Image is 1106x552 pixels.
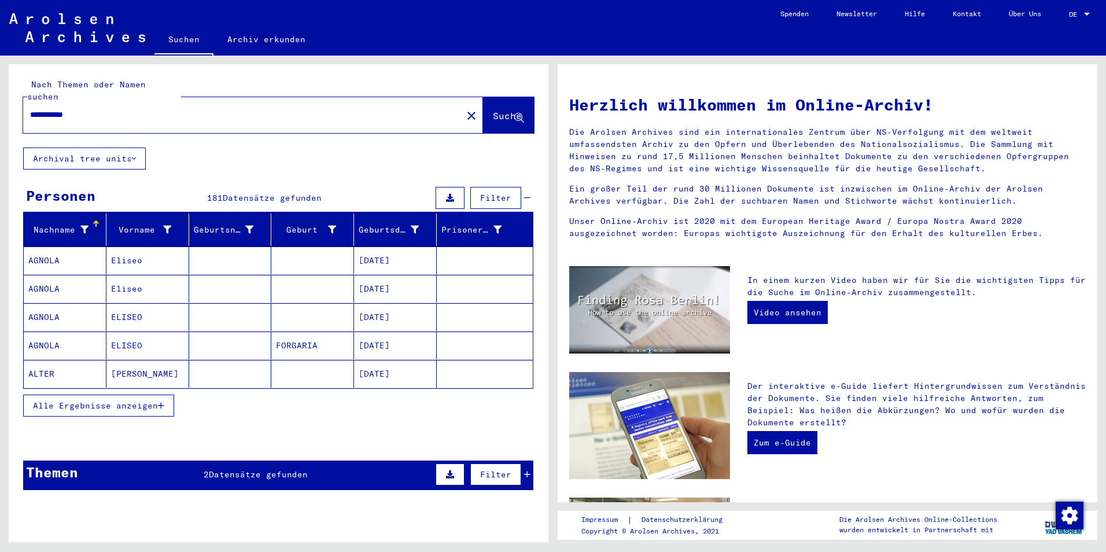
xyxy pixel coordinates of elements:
[194,220,271,239] div: Geburtsname
[1056,502,1083,529] img: Zustimmung ändern
[569,183,1086,207] p: Ein großer Teil der rund 30 Millionen Dokumente ist inzwischen im Online-Archiv der Arolsen Archi...
[106,360,189,388] mat-cell: [PERSON_NAME]
[747,301,828,324] a: Video ansehen
[480,469,511,480] span: Filter
[354,360,437,388] mat-cell: [DATE]
[464,109,478,123] mat-icon: close
[111,220,189,239] div: Vorname
[747,274,1086,299] p: In einem kurzen Video haben wir für Sie die wichtigsten Tipps für die Suche im Online-Archiv zusa...
[28,220,106,239] div: Nachname
[569,372,730,479] img: eguide.jpg
[204,469,209,480] span: 2
[154,25,213,56] a: Suchen
[24,332,106,359] mat-cell: AGNOLA
[569,93,1086,117] h1: Herzlich willkommen im Online-Archiv!
[27,79,146,102] mat-label: Nach Themen oder Namen suchen
[33,400,158,411] span: Alle Ergebnisse anzeigen
[581,526,736,536] p: Copyright © Arolsen Archives, 2021
[747,380,1086,429] p: Der interaktive e-Guide liefert Hintergrundwissen zum Verständnis der Dokumente. Sie finden viele...
[207,193,223,203] span: 181
[359,220,436,239] div: Geburtsdatum
[223,193,322,203] span: Datensätze gefunden
[24,246,106,274] mat-cell: AGNOLA
[106,275,189,303] mat-cell: Eliseo
[213,25,319,53] a: Archiv erkunden
[23,395,174,417] button: Alle Ergebnisse anzeigen
[26,185,95,206] div: Personen
[354,275,437,303] mat-cell: [DATE]
[441,220,519,239] div: Prisoner #
[354,303,437,331] mat-cell: [DATE]
[106,214,189,246] mat-header-cell: Vorname
[470,463,521,485] button: Filter
[569,215,1086,240] p: Unser Online-Archiv ist 2020 mit dem European Heritage Award / Europa Nostra Award 2020 ausgezeic...
[24,360,106,388] mat-cell: ALTER
[359,224,419,236] div: Geburtsdatum
[470,187,521,209] button: Filter
[354,214,437,246] mat-header-cell: Geburtsdatum
[106,246,189,274] mat-cell: Eliseo
[106,332,189,359] mat-cell: ELISEO
[354,246,437,274] mat-cell: [DATE]
[111,224,171,236] div: Vorname
[24,214,106,246] mat-header-cell: Nachname
[189,214,272,246] mat-header-cell: Geburtsname
[24,275,106,303] mat-cell: AGNOLA
[9,13,145,42] img: Arolsen_neg.svg
[271,214,354,246] mat-header-cell: Geburt‏
[483,97,534,133] button: Suche
[839,525,997,535] p: wurden entwickelt in Partnerschaft mit
[632,514,736,526] a: Datenschutzerklärung
[1069,10,1082,19] span: DE
[480,193,511,203] span: Filter
[23,148,146,170] button: Archival tree units
[1042,510,1086,539] img: yv_logo.png
[194,224,254,236] div: Geburtsname
[106,303,189,331] mat-cell: ELISEO
[581,514,627,526] a: Impressum
[276,224,336,236] div: Geburt‏
[839,514,997,525] p: Die Arolsen Archives Online-Collections
[1055,501,1083,529] div: Zustimmung ändern
[271,332,354,359] mat-cell: FORGARIA
[209,469,308,480] span: Datensätze gefunden
[493,110,522,122] span: Suche
[28,224,89,236] div: Nachname
[460,104,483,127] button: Clear
[747,431,817,454] a: Zum e-Guide
[276,220,353,239] div: Geburt‏
[24,303,106,331] mat-cell: AGNOLA
[569,126,1086,175] p: Die Arolsen Archives sind ein internationales Zentrum über NS-Verfolgung mit dem weltweit umfasse...
[581,514,736,526] div: |
[354,332,437,359] mat-cell: [DATE]
[569,266,730,354] img: video.jpg
[26,462,78,483] div: Themen
[441,224,502,236] div: Prisoner #
[437,214,533,246] mat-header-cell: Prisoner #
